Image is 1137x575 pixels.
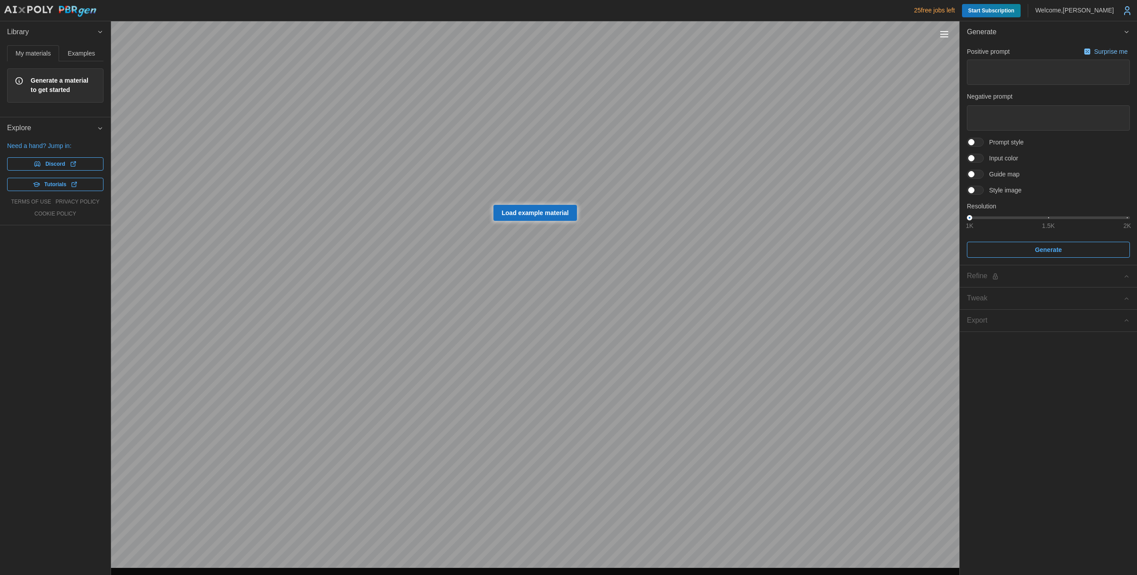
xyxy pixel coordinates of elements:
span: Examples [68,50,95,56]
span: My materials [16,50,51,56]
span: Prompt style [984,138,1024,147]
a: Discord [7,157,103,171]
button: Generate [960,21,1137,43]
a: privacy policy [56,198,99,206]
p: Welcome, [PERSON_NAME] [1035,6,1114,15]
p: Positive prompt [967,47,1010,56]
button: Toggle viewport controls [938,28,950,40]
button: Refine [960,265,1137,287]
button: Generate [967,242,1130,258]
span: Tutorials [44,178,67,191]
span: Generate [967,21,1123,43]
span: Generate a material to get started [31,76,96,95]
span: Load example material [502,205,569,220]
a: Load example material [493,205,577,221]
span: Tweak [967,287,1123,309]
p: Negative prompt [967,92,1130,101]
span: Guide map [984,170,1019,179]
a: cookie policy [34,210,76,218]
span: Library [7,21,97,43]
img: AIxPoly PBRgen [4,5,97,17]
div: Refine [967,271,1123,282]
button: Tweak [960,287,1137,309]
p: 25 free jobs left [914,6,955,15]
span: Generate [1035,242,1062,257]
button: Export [960,310,1137,331]
span: Discord [45,158,65,170]
span: Start Subscription [968,4,1014,17]
p: Resolution [967,202,1130,211]
button: Surprise me [1081,45,1130,58]
span: Export [967,310,1123,331]
p: Need a hand? Jump in: [7,141,103,150]
a: Start Subscription [962,4,1021,17]
span: Explore [7,117,97,139]
p: Surprise me [1094,47,1129,56]
span: Input color [984,154,1018,163]
a: Tutorials [7,178,103,191]
div: Generate [960,43,1137,265]
span: Style image [984,186,1022,195]
a: terms of use [11,198,51,206]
